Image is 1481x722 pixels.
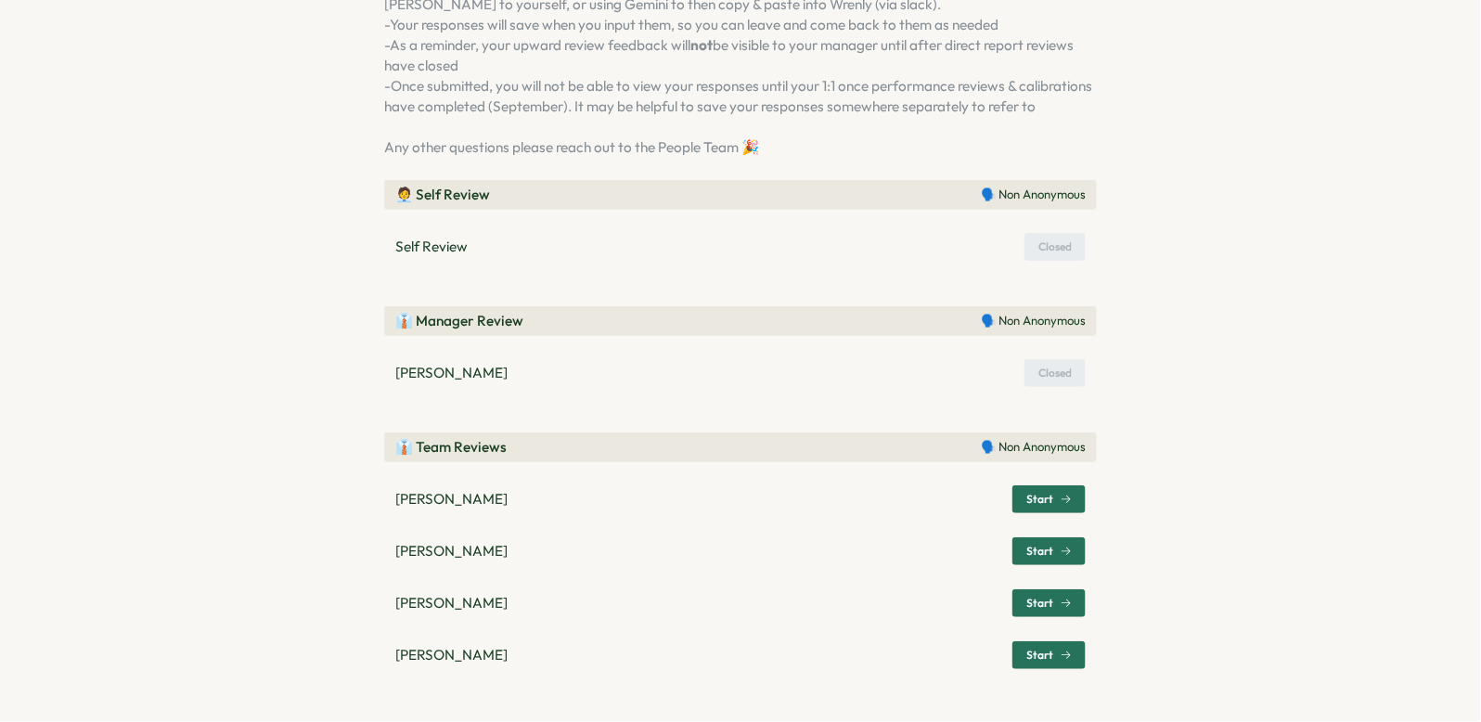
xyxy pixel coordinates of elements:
[1026,650,1053,661] span: Start
[1012,537,1086,565] button: Start
[395,541,508,561] p: [PERSON_NAME]
[395,437,507,458] p: 👔 Team Reviews
[395,185,490,205] p: 🧑‍💼 Self Review
[981,313,1086,329] p: 🗣️ Non Anonymous
[690,36,713,54] strong: not
[1026,494,1053,505] span: Start
[395,363,508,383] p: [PERSON_NAME]
[1012,641,1086,669] button: Start
[1026,598,1053,609] span: Start
[395,645,508,665] p: [PERSON_NAME]
[981,187,1086,203] p: 🗣️ Non Anonymous
[395,311,523,331] p: 👔 Manager Review
[1012,485,1086,513] button: Start
[1026,546,1053,557] span: Start
[395,593,508,613] p: [PERSON_NAME]
[395,489,508,509] p: [PERSON_NAME]
[1012,589,1086,617] button: Start
[395,237,468,257] p: Self Review
[981,439,1086,456] p: 🗣️ Non Anonymous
